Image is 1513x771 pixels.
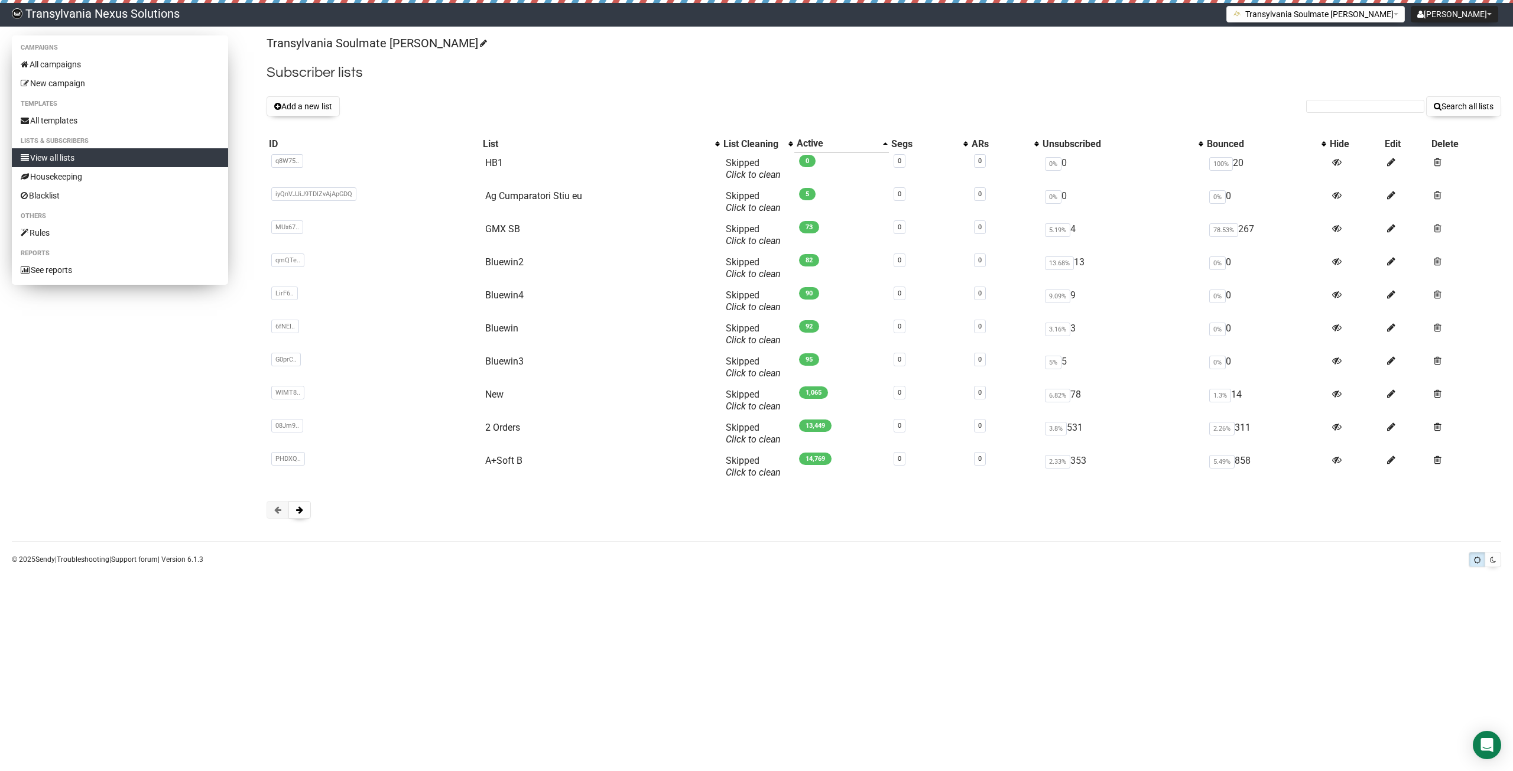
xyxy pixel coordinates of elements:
div: List Cleaning [723,138,783,150]
span: 0% [1209,289,1226,303]
span: q8W75.. [271,154,303,168]
a: Rules [12,223,228,242]
th: List: No sort applied, activate to apply an ascending sort [480,135,721,152]
span: 0% [1209,356,1226,369]
span: 9.09% [1045,289,1070,303]
a: 0 [898,190,901,198]
a: See reports [12,261,228,279]
a: 0 [898,323,901,330]
a: 0 [978,422,982,430]
td: 0 [1040,186,1204,219]
a: GMX SB [485,223,520,235]
a: Click to clean [726,202,781,213]
span: 5 [799,188,816,200]
a: Click to clean [726,301,781,313]
div: Hide [1330,138,1380,150]
a: Click to clean [726,367,781,379]
span: Skipped [726,455,781,478]
a: 0 [978,289,982,297]
div: List [483,138,709,150]
a: 0 [898,256,901,264]
a: New campaign [12,74,228,93]
span: 0% [1209,256,1226,270]
span: 14,769 [799,453,832,465]
span: LirF6.. [271,287,298,300]
a: 0 [898,157,901,165]
span: 90 [799,287,819,300]
h2: Subscriber lists [267,62,1501,83]
a: Click to clean [726,467,781,478]
td: 78 [1040,384,1204,417]
td: 9 [1040,285,1204,318]
td: 14 [1204,384,1327,417]
a: Sendy [35,555,55,564]
a: 0 [978,223,982,231]
th: Delete: No sort applied, sorting is disabled [1429,135,1501,152]
a: New [485,389,504,400]
span: 100% [1209,157,1233,171]
a: Bluewin [485,323,518,334]
div: Active [797,138,878,149]
a: 0 [978,190,982,198]
span: 5.19% [1045,223,1070,237]
img: 586cc6b7d8bc403f0c61b981d947c989 [12,8,22,19]
span: 0 [799,155,816,167]
span: 0% [1209,190,1226,204]
div: Bounced [1207,138,1316,150]
span: Skipped [726,356,781,379]
span: 0% [1209,323,1226,336]
span: 08Jm9.. [271,419,303,432]
li: Campaigns [12,41,228,55]
th: Unsubscribed: No sort applied, activate to apply an ascending sort [1040,135,1204,152]
td: 0 [1204,252,1327,285]
th: Bounced: No sort applied, activate to apply an ascending sort [1204,135,1327,152]
th: ARs: No sort applied, activate to apply an ascending sort [969,135,1040,152]
a: Bluewin4 [485,289,524,301]
li: Others [12,209,228,223]
span: 6fNEI.. [271,320,299,333]
div: Edit [1385,138,1427,150]
a: 0 [978,256,982,264]
span: 3.8% [1045,422,1067,435]
a: 0 [898,356,901,363]
div: Segs [891,138,957,150]
a: Blacklist [12,186,228,205]
span: 78.53% [1209,223,1238,237]
a: 0 [978,356,982,363]
div: Unsubscribed [1043,138,1193,150]
li: Lists & subscribers [12,134,228,148]
span: 95 [799,353,819,366]
a: 0 [898,389,901,396]
span: WlMT8.. [271,386,304,399]
th: Active: Ascending sort applied, activate to apply a descending sort [794,135,889,152]
a: Bluewin2 [485,256,524,268]
td: 5 [1040,351,1204,384]
img: 1.png [1233,9,1242,18]
button: Search all lists [1426,96,1501,116]
a: 0 [978,455,982,463]
a: Click to clean [726,401,781,412]
td: 20 [1204,152,1327,186]
span: 0% [1045,157,1061,171]
span: 6.82% [1045,389,1070,402]
a: Click to clean [726,334,781,346]
span: 3.16% [1045,323,1070,336]
li: Reports [12,246,228,261]
td: 531 [1040,417,1204,450]
button: [PERSON_NAME] [1411,6,1498,22]
td: 0 [1204,351,1327,384]
span: MUx67.. [271,220,303,234]
span: Skipped [726,323,781,346]
a: Click to clean [726,235,781,246]
a: Click to clean [726,169,781,180]
a: View all lists [12,148,228,167]
span: Skipped [726,289,781,313]
span: qmQTe.. [271,253,304,267]
a: Click to clean [726,434,781,445]
span: Skipped [726,157,781,180]
div: Delete [1431,138,1499,150]
a: Transylvania Soulmate [PERSON_NAME] [267,36,485,50]
span: 82 [799,254,819,266]
span: 2.26% [1209,422,1235,435]
a: 0 [898,289,901,297]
